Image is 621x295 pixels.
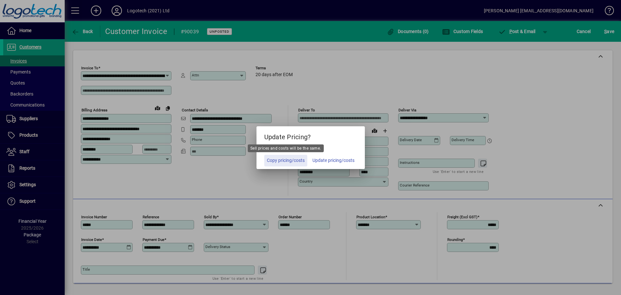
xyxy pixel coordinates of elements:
button: Update pricing/costs [310,155,357,166]
h5: Update Pricing? [256,126,365,145]
button: Copy pricing/costs [264,155,307,166]
span: Update pricing/costs [312,157,354,164]
div: Sell prices and costs will be the same. [248,144,324,152]
span: Copy pricing/costs [267,157,305,164]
